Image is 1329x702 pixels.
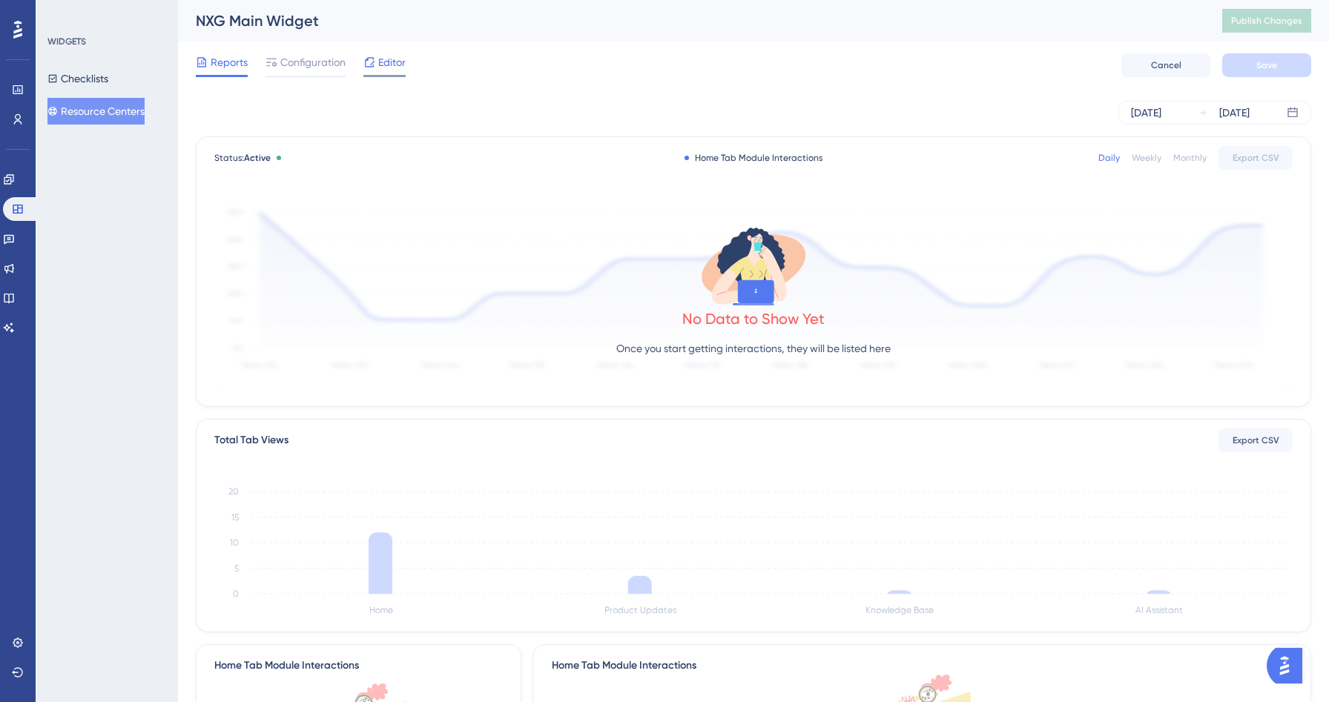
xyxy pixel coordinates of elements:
button: Export CSV [1218,428,1293,452]
iframe: UserGuiding AI Assistant Launcher [1267,643,1311,688]
tspan: 0 [233,589,239,599]
div: NXG Main Widget [196,10,1185,31]
div: [DATE] [1219,104,1250,122]
button: Save [1222,53,1311,77]
div: Daily [1098,152,1120,164]
div: Home Tab Module Interactions [214,657,359,675]
span: Editor [378,53,406,71]
button: Cancel [1121,53,1210,77]
div: Monthly [1173,152,1207,164]
span: Save [1256,59,1277,71]
span: Export CSV [1233,152,1279,164]
span: Cancel [1151,59,1181,71]
div: Total Tab Views [214,431,288,449]
div: Weekly [1132,152,1161,164]
div: Home Tab Module Interactions [552,657,1293,675]
tspan: 15 [231,512,239,523]
span: Status: [214,152,271,164]
span: Publish Changes [1231,15,1302,27]
p: Once you start getting interactions, they will be listed here [616,340,891,357]
tspan: Knowledge Base [865,605,934,615]
span: Export CSV [1233,434,1279,446]
div: No Data to Show Yet [682,308,825,329]
div: [DATE] [1131,104,1161,122]
button: Resource Centers [47,98,145,125]
button: Export CSV [1218,146,1293,170]
div: Home Tab Module Interactions [685,152,822,164]
div: WIDGETS [47,36,86,47]
button: Checklists [47,65,108,92]
tspan: Home [369,605,393,615]
tspan: 10 [230,537,239,548]
span: Configuration [280,53,346,71]
tspan: Product Updates [604,605,676,615]
tspan: 5 [234,563,239,574]
span: Reports [211,53,248,71]
span: Active [244,153,271,163]
button: Publish Changes [1222,9,1311,33]
tspan: AI Assistant [1135,605,1183,615]
tspan: 20 [228,486,239,497]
